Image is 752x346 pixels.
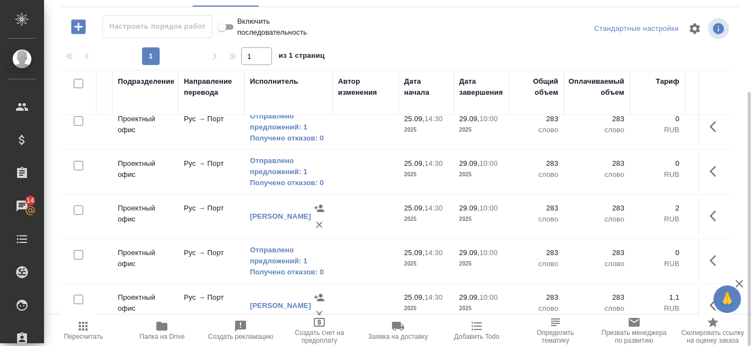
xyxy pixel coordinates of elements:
p: 25.09, [404,159,424,167]
button: Удалить [311,306,328,322]
p: 29.09, [459,115,479,123]
td: Проектный офис [112,242,178,280]
p: 10:00 [479,159,498,167]
p: 0 [635,247,679,258]
a: Отправлено предложений: 1 [250,155,327,177]
button: Скопировать ссылку на оценку заказа [673,315,752,346]
p: RUB [690,169,740,180]
p: 311,3 [690,292,740,303]
div: Исполнитель [250,76,298,87]
a: Получено отказов: 0 [250,267,327,278]
p: RUB [635,125,679,136]
p: 25.09, [404,204,424,212]
p: 2025 [404,169,448,180]
p: 10:00 [479,248,498,257]
button: Заявка на доставку [359,315,438,346]
p: 283 [569,113,624,125]
button: Создать счет на предоплату [280,315,359,346]
div: Оплачиваемый объем [569,76,624,98]
p: 14:30 [424,293,443,301]
span: 14 [20,195,41,206]
a: Отправлено предложений: 1 [250,111,327,133]
p: 2025 [404,125,448,136]
p: 2025 [404,303,448,314]
p: 283 [569,158,624,169]
a: 14 [3,192,41,220]
p: слово [514,303,558,314]
button: Пересчитать [44,315,123,346]
p: слово [514,258,558,269]
p: 14:30 [424,115,443,123]
p: 0 [690,158,740,169]
div: Подразделение [118,76,175,87]
p: 283 [514,203,558,214]
span: Определить тематику [522,329,588,344]
p: слово [569,303,624,314]
span: из 1 страниц [279,49,325,65]
button: 🙏 [713,285,741,313]
div: Тариф [656,76,679,87]
p: 29.09, [459,293,479,301]
p: 2025 [459,258,503,269]
p: 0 [690,247,740,258]
button: Назначить [311,200,328,217]
p: 29.09, [459,248,479,257]
p: RUB [635,303,679,314]
button: Здесь прячутся важные кнопки [703,158,729,185]
p: слово [569,214,624,225]
span: Добавить Todo [454,333,499,340]
td: Рус → Порт [178,108,244,147]
p: 25.09, [404,115,424,123]
p: RUB [690,125,740,136]
button: Добавить работу [63,15,94,38]
p: слово [569,125,624,136]
p: 29.09, [459,159,479,167]
p: 2025 [404,214,448,225]
div: Направление перевода [184,76,239,98]
span: Призвать менеджера по развитию [601,329,667,344]
div: Общий объем [514,76,558,98]
p: 14:30 [424,204,443,212]
p: RUB [635,214,679,225]
p: 10:00 [479,293,498,301]
p: RUB [635,258,679,269]
p: 14:30 [424,248,443,257]
p: 2025 [459,125,503,136]
div: Дата начала [404,76,448,98]
p: 14:30 [424,159,443,167]
button: Здесь прячутся важные кнопки [703,113,729,140]
button: Здесь прячутся важные кнопки [703,247,729,274]
p: слово [514,214,558,225]
p: 283 [569,203,624,214]
p: 0 [690,113,740,125]
button: Удалить [311,217,328,233]
button: Определить тематику [516,315,595,346]
div: Дата завершения [459,76,503,98]
button: Создать рекламацию [201,315,280,346]
p: RUB [690,303,740,314]
span: Создать рекламацию [208,333,274,340]
p: слово [514,125,558,136]
p: 566 [690,203,740,214]
p: 29.09, [459,204,479,212]
button: Назначить [311,289,328,306]
p: 10:00 [479,204,498,212]
p: слово [569,258,624,269]
span: Папка на Drive [139,333,184,340]
p: слово [569,169,624,180]
button: Здесь прячутся важные кнопки [703,292,729,318]
a: Получено отказов: 0 [250,133,327,144]
div: Автор изменения [338,76,393,98]
p: 283 [514,113,558,125]
span: Создать счет на предоплату [287,329,352,344]
p: RUB [690,214,740,225]
td: Рус → Порт [178,286,244,325]
p: 2025 [404,258,448,269]
p: 25.09, [404,293,424,301]
td: Рус → Порт [178,242,244,280]
p: 2025 [459,169,503,180]
span: Включить последовательность [237,16,307,38]
p: 2025 [459,303,503,314]
td: Рус → Порт [178,153,244,191]
span: Заявка на доставку [368,333,428,340]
